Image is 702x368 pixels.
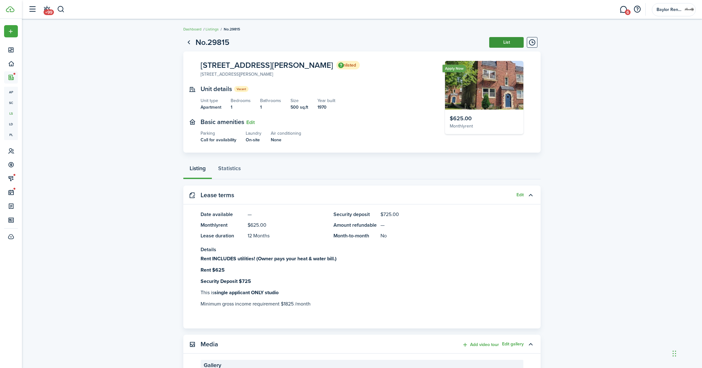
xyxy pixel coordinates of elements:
a: ls [4,108,18,119]
div: [STREET_ADDRESS][PERSON_NAME] [201,71,273,78]
listing-view-item-description: Apartment [201,104,221,111]
a: ap [4,87,18,97]
listing-view-item-title: Year built [317,97,335,104]
a: pl [4,129,18,140]
a: Listings [206,26,219,32]
button: Search [57,4,65,15]
h1: No.29815 [196,36,229,48]
panel-main-description: — [380,221,523,229]
a: Notifications [41,2,53,18]
listing-view-item-title: Bedrooms [231,97,251,104]
button: Edit [246,120,255,125]
status: Vacant [234,86,249,92]
span: No.29815 [224,26,240,32]
listing-view-item-title: Parking [201,130,236,137]
listing-view-item-title: Air conditioning [271,130,301,137]
listing-view-item-title: Size [291,97,308,104]
span: Baylor Rentals LLC [657,8,682,12]
a: ld [4,119,18,129]
strong: single applicant ONLY studio [214,289,279,296]
panel-main-description: 12 Months [248,232,327,240]
listing-view-item-title: Unit type [201,97,221,104]
panel-main-title: Lease duration [201,232,244,240]
listing-view-item-description: 1970 [317,104,335,111]
panel-main-description: — [248,211,327,218]
panel-main-body: Toggle accordion [183,211,541,328]
listing-view-item-title: Laundry [246,130,261,137]
p: This is [201,289,523,296]
panel-main-title: Security deposit [333,211,377,218]
button: Open menu [4,25,18,37]
button: Toggle accordion [525,190,536,200]
a: Messaging [617,2,629,18]
a: Go back [183,37,194,48]
p: Minimum gross income requirement $1825 /month [201,300,523,308]
listing-view-item-description: None [271,137,301,143]
strong: Security Deposit $725 [201,278,251,285]
listing-view-item-description: 1 [260,104,281,111]
button: Open sidebar [26,3,38,15]
panel-main-title: Monthly rent [201,221,244,229]
img: Listing avatar [445,61,523,110]
panel-main-description: No [380,232,523,240]
listing-view-item-description: Call for availability [201,137,236,143]
panel-main-title: Month-to-month [333,232,377,240]
listing-view-item-description: 1 [231,104,251,111]
div: $625.00 [450,114,519,123]
iframe: Chat Widget [595,300,702,368]
button: List [489,37,524,48]
button: Toggle accordion [525,339,536,349]
img: TenantCloud [6,6,14,12]
panel-main-title: Amount refundable [333,221,377,229]
panel-main-title: Lease terms [201,192,234,199]
panel-main-title: Media [201,341,218,348]
listing-view-item-title: Bathrooms [260,97,281,104]
text-item: Basic amenities [201,118,244,126]
panel-main-title: Date available [201,211,244,218]
a: Dashboard [183,26,202,32]
a: sc [4,97,18,108]
div: Monthly rent [450,123,519,129]
listing-view-item-description: On-site [246,137,261,143]
button: Edit gallery [502,342,524,347]
span: [STREET_ADDRESS][PERSON_NAME] [201,61,333,69]
img: Baylor Rentals LLC [684,5,694,15]
div: Drag [673,344,676,363]
button: Open resource center [632,4,642,15]
listing-view-item-description: 500 sq.ft [291,104,308,111]
button: Edit [516,192,524,198]
panel-main-title: Details [201,246,523,253]
strong: Rent INCLUDES utilities! (Owner pays your heat & water bill.) [201,255,337,262]
button: Add video tour [462,341,499,349]
a: Statistics [212,160,247,179]
ribbon: Apply Now [443,65,466,72]
panel-main-description: $625.00 [248,221,327,229]
span: 6 [625,9,631,15]
status: Unlisted [336,61,360,70]
span: +99 [44,9,54,15]
panel-main-description: $725.00 [380,211,523,218]
button: Timeline [527,37,537,48]
text-item: Unit details [201,85,232,93]
strong: Rent $625 [201,266,225,273]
